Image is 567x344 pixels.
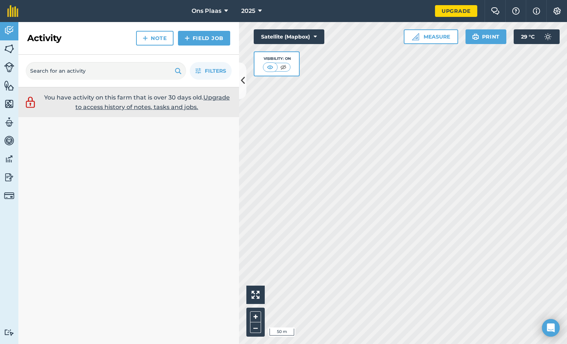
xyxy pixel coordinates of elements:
[7,5,18,17] img: fieldmargin Logo
[541,29,555,44] img: svg+xml;base64,PD94bWwgdmVyc2lvbj0iMS4wIiBlbmNvZGluZz0idXRmLTgiPz4KPCEtLSBHZW5lcmF0b3I6IEFkb2JlIE...
[4,172,14,183] img: svg+xml;base64,PD94bWwgdmVyc2lvbj0iMS4wIiBlbmNvZGluZz0idXRmLTgiPz4KPCEtLSBHZW5lcmF0b3I6IEFkb2JlIE...
[279,64,288,71] img: svg+xml;base64,PHN2ZyB4bWxucz0iaHR0cDovL3d3dy53My5vcmcvMjAwMC9zdmciIHdpZHRoPSI1MCIgaGVpZ2h0PSI0MC...
[40,93,233,112] p: You have activity on this farm that is over 30 days old.
[75,94,230,111] a: Upgrade to access history of notes, tasks and jobs.
[491,7,500,15] img: Two speech bubbles overlapping with the left bubble in the forefront
[553,7,561,15] img: A cog icon
[252,291,260,299] img: Four arrows, one pointing top left, one top right, one bottom right and the last bottom left
[136,31,174,46] a: Note
[263,56,291,62] div: Visibility: On
[192,7,221,15] span: Ons Plaas
[4,135,14,146] img: svg+xml;base64,PD94bWwgdmVyc2lvbj0iMS4wIiBlbmNvZGluZz0idXRmLTgiPz4KPCEtLSBHZW5lcmF0b3I6IEFkb2JlIE...
[250,311,261,322] button: +
[175,66,182,75] img: svg+xml;base64,PHN2ZyB4bWxucz0iaHR0cDovL3d3dy53My5vcmcvMjAwMC9zdmciIHdpZHRoPSIxOSIgaGVpZ2h0PSIyNC...
[241,7,255,15] span: 2025
[178,31,230,46] a: Field Job
[26,62,186,80] input: Search for an activity
[511,7,520,15] img: A question mark icon
[4,43,14,54] img: svg+xml;base64,PHN2ZyB4bWxucz0iaHR0cDovL3d3dy53My5vcmcvMjAwMC9zdmciIHdpZHRoPSI1NiIgaGVpZ2h0PSI2MC...
[533,7,540,15] img: svg+xml;base64,PHN2ZyB4bWxucz0iaHR0cDovL3d3dy53My5vcmcvMjAwMC9zdmciIHdpZHRoPSIxNyIgaGVpZ2h0PSIxNy...
[4,191,14,201] img: svg+xml;base64,PD94bWwgdmVyc2lvbj0iMS4wIiBlbmNvZGluZz0idXRmLTgiPz4KPCEtLSBHZW5lcmF0b3I6IEFkb2JlIE...
[4,98,14,109] img: svg+xml;base64,PHN2ZyB4bWxucz0iaHR0cDovL3d3dy53My5vcmcvMjAwMC9zdmciIHdpZHRoPSI1NiIgaGVpZ2h0PSI2MC...
[514,29,560,44] button: 29 °C
[27,32,61,44] h2: Activity
[4,80,14,91] img: svg+xml;base64,PHN2ZyB4bWxucz0iaHR0cDovL3d3dy53My5vcmcvMjAwMC9zdmciIHdpZHRoPSI1NiIgaGVpZ2h0PSI2MC...
[190,62,232,80] button: Filters
[412,33,419,40] img: Ruler icon
[4,153,14,164] img: svg+xml;base64,PD94bWwgdmVyc2lvbj0iMS4wIiBlbmNvZGluZz0idXRmLTgiPz4KPCEtLSBHZW5lcmF0b3I6IEFkb2JlIE...
[4,62,14,72] img: svg+xml;base64,PD94bWwgdmVyc2lvbj0iMS4wIiBlbmNvZGluZz0idXRmLTgiPz4KPCEtLSBHZW5lcmF0b3I6IEFkb2JlIE...
[404,29,458,44] button: Measure
[435,5,477,17] a: Upgrade
[205,67,226,75] span: Filters
[254,29,324,44] button: Satellite (Mapbox)
[250,322,261,333] button: –
[466,29,507,44] button: Print
[521,29,535,44] span: 29 ° C
[24,95,37,109] img: svg+xml;base64,PD94bWwgdmVyc2lvbj0iMS4wIiBlbmNvZGluZz0idXRmLTgiPz4KPCEtLSBHZW5lcmF0b3I6IEFkb2JlIE...
[185,34,190,43] img: svg+xml;base64,PHN2ZyB4bWxucz0iaHR0cDovL3d3dy53My5vcmcvMjAwMC9zdmciIHdpZHRoPSIxNCIgaGVpZ2h0PSIyNC...
[4,25,14,36] img: svg+xml;base64,PD94bWwgdmVyc2lvbj0iMS4wIiBlbmNvZGluZz0idXRmLTgiPz4KPCEtLSBHZW5lcmF0b3I6IEFkb2JlIE...
[472,32,479,41] img: svg+xml;base64,PHN2ZyB4bWxucz0iaHR0cDovL3d3dy53My5vcmcvMjAwMC9zdmciIHdpZHRoPSIxOSIgaGVpZ2h0PSIyNC...
[143,34,148,43] img: svg+xml;base64,PHN2ZyB4bWxucz0iaHR0cDovL3d3dy53My5vcmcvMjAwMC9zdmciIHdpZHRoPSIxNCIgaGVpZ2h0PSIyNC...
[265,64,275,71] img: svg+xml;base64,PHN2ZyB4bWxucz0iaHR0cDovL3d3dy53My5vcmcvMjAwMC9zdmciIHdpZHRoPSI1MCIgaGVpZ2h0PSI0MC...
[542,319,560,337] div: Open Intercom Messenger
[4,329,14,336] img: svg+xml;base64,PD94bWwgdmVyc2lvbj0iMS4wIiBlbmNvZGluZz0idXRmLTgiPz4KPCEtLSBHZW5lcmF0b3I6IEFkb2JlIE...
[4,117,14,128] img: svg+xml;base64,PD94bWwgdmVyc2lvbj0iMS4wIiBlbmNvZGluZz0idXRmLTgiPz4KPCEtLSBHZW5lcmF0b3I6IEFkb2JlIE...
